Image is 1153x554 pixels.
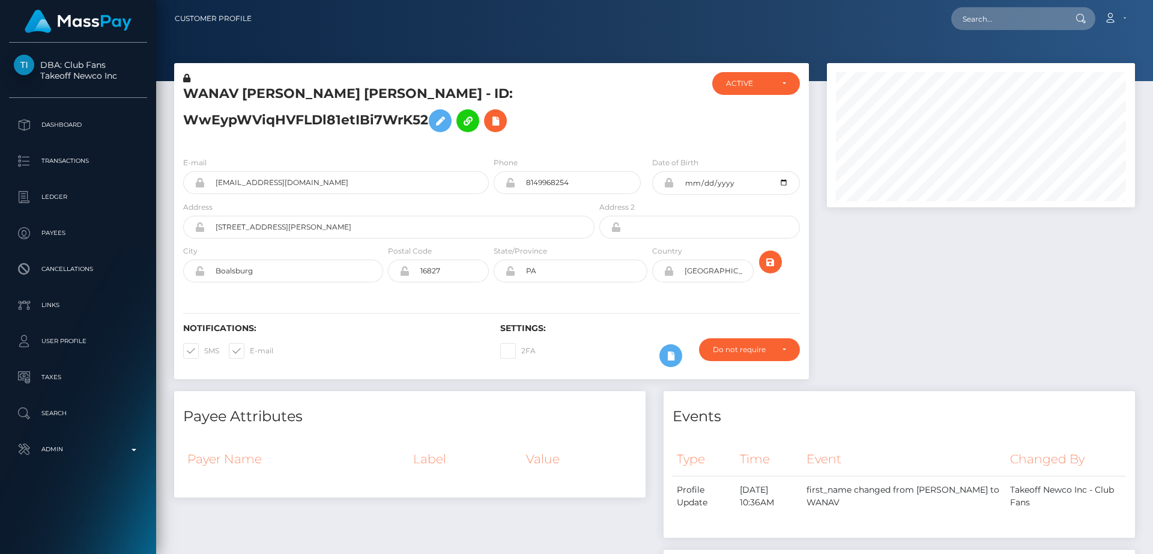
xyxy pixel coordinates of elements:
div: ACTIVE [726,79,772,88]
p: User Profile [14,332,142,350]
p: Search [14,404,142,422]
button: Do not require [699,338,800,361]
h6: Settings: [500,323,799,333]
label: 2FA [500,343,536,359]
label: City [183,246,198,257]
td: Takeoff Newco Inc - Club Fans [1006,476,1126,516]
h4: Events [673,406,1126,427]
label: SMS [183,343,219,359]
th: Value [522,443,637,475]
label: E-mail [183,157,207,168]
th: Time [736,443,802,476]
p: Payees [14,224,142,242]
label: Phone [494,157,518,168]
p: Ledger [14,188,142,206]
a: Customer Profile [175,6,252,31]
h6: Notifications: [183,323,482,333]
p: Taxes [14,368,142,386]
label: Country [652,246,682,257]
th: Event [802,443,1006,476]
label: State/Province [494,246,547,257]
h4: Payee Attributes [183,406,637,427]
p: Cancellations [14,260,142,278]
label: Date of Birth [652,157,698,168]
a: Admin [9,434,147,464]
span: DBA: Club Fans Takeoff Newco Inc [9,59,147,81]
a: Links [9,290,147,320]
td: [DATE] 10:36AM [736,476,802,516]
label: Address 2 [599,202,635,213]
th: Label [409,443,522,475]
input: Search... [951,7,1064,30]
p: Admin [14,440,142,458]
a: Cancellations [9,254,147,284]
th: Changed By [1006,443,1126,476]
a: Transactions [9,146,147,176]
a: Search [9,398,147,428]
label: Postal Code [388,246,432,257]
th: Payer Name [183,443,409,475]
img: MassPay Logo [25,10,132,33]
td: Profile Update [673,476,736,516]
a: Payees [9,218,147,248]
p: Links [14,296,142,314]
a: Taxes [9,362,147,392]
p: Transactions [14,152,142,170]
img: Takeoff Newco Inc [14,55,34,75]
button: ACTIVE [712,72,800,95]
td: first_name changed from [PERSON_NAME] to WANAV [802,476,1006,516]
a: User Profile [9,326,147,356]
h5: WANAV [PERSON_NAME] [PERSON_NAME] - ID: WwEypWViqHVFLDl81etIBi7WrK52 [183,85,588,138]
label: E-mail [229,343,273,359]
a: Ledger [9,182,147,212]
p: Dashboard [14,116,142,134]
a: Dashboard [9,110,147,140]
label: Address [183,202,213,213]
th: Type [673,443,736,476]
div: Do not require [713,345,772,355]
